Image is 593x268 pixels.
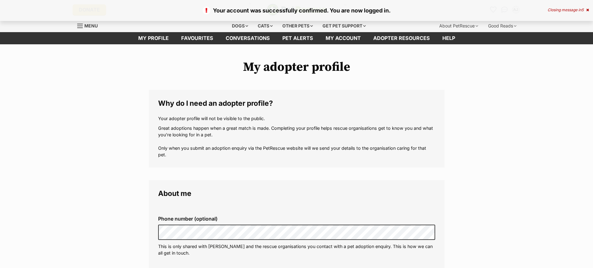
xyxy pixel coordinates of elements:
[276,32,319,44] a: Pet alerts
[149,60,445,74] h1: My adopter profile
[253,20,277,32] div: Cats
[435,20,482,32] div: About PetRescue
[84,23,98,28] span: Menu
[484,20,521,32] div: Good Reads
[149,90,445,168] fieldset: Why do I need an adopter profile?
[278,20,317,32] div: Other pets
[132,32,175,44] a: My profile
[158,125,435,158] p: Great adoptions happen when a great match is made. Completing your profile helps rescue organisat...
[318,20,370,32] div: Get pet support
[158,243,435,256] p: This is only shared with [PERSON_NAME] and the rescue organisations you contact with a pet adopti...
[77,20,102,31] a: Menu
[158,216,435,222] label: Phone number (optional)
[158,99,435,107] legend: Why do I need an adopter profile?
[436,32,461,44] a: Help
[158,189,435,197] legend: About me
[228,20,252,32] div: Dogs
[319,32,367,44] a: My account
[158,115,435,122] p: Your adopter profile will not be visible to the public.
[367,32,436,44] a: Adopter resources
[219,32,276,44] a: conversations
[175,32,219,44] a: Favourites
